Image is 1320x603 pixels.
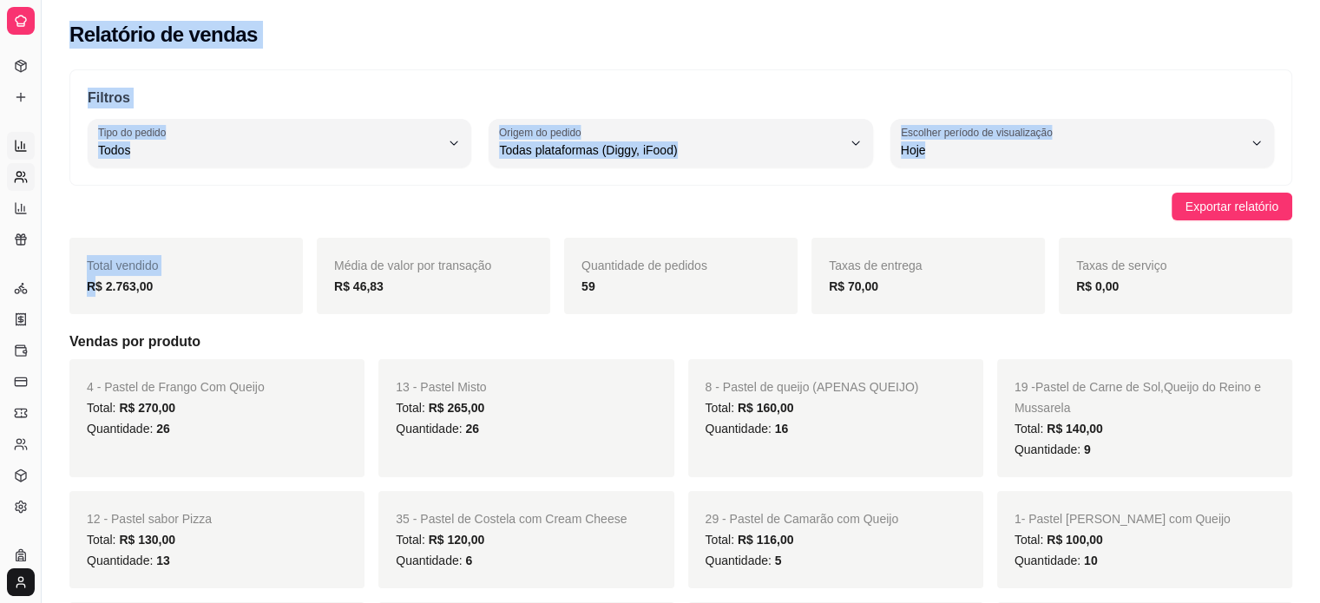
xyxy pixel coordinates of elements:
[901,141,1243,159] span: Hoje
[1047,422,1103,436] span: R$ 140,00
[706,512,899,526] span: 29 - Pastel de Camarão com Queijo
[396,380,486,394] span: 13 - Pastel Misto
[706,401,794,415] span: Total:
[119,401,175,415] span: R$ 270,00
[581,279,595,293] strong: 59
[1015,380,1261,415] span: 19 -Pastel de Carne de Sol,Queijo do Reino e Mussarela
[1076,259,1166,272] span: Taxas de serviço
[1015,554,1098,567] span: Quantidade:
[829,259,922,272] span: Taxas de entrega
[1185,197,1278,216] span: Exportar relatório
[775,422,789,436] span: 16
[396,533,484,547] span: Total:
[429,533,485,547] span: R$ 120,00
[890,119,1274,167] button: Escolher período de visualizaçãoHoje
[334,279,384,293] strong: R$ 46,83
[87,422,170,436] span: Quantidade:
[88,88,1274,108] p: Filtros
[499,141,841,159] span: Todas plataformas (Diggy, iFood)
[1015,422,1103,436] span: Total:
[1084,554,1098,567] span: 10
[119,533,175,547] span: R$ 130,00
[581,259,707,272] span: Quantidade de pedidos
[87,401,175,415] span: Total:
[87,533,175,547] span: Total:
[429,401,485,415] span: R$ 265,00
[775,554,782,567] span: 5
[465,554,472,567] span: 6
[1015,512,1231,526] span: 1- Pastel [PERSON_NAME] com Queijo
[1084,442,1091,456] span: 9
[156,554,170,567] span: 13
[69,21,258,49] h2: Relatório de vendas
[1015,442,1091,456] span: Quantidade:
[706,380,919,394] span: 8 - Pastel de queijo (APENAS QUEIJO)
[87,259,159,272] span: Total vendido
[87,554,170,567] span: Quantidade:
[829,279,878,293] strong: R$ 70,00
[88,119,471,167] button: Tipo do pedidoTodos
[1015,533,1103,547] span: Total:
[69,331,1292,352] h5: Vendas por produto
[98,125,172,140] label: Tipo do pedido
[87,512,212,526] span: 12 - Pastel sabor Pizza
[87,279,153,293] strong: R$ 2.763,00
[465,422,479,436] span: 26
[706,554,782,567] span: Quantidade:
[396,401,484,415] span: Total:
[738,401,794,415] span: R$ 160,00
[901,125,1058,140] label: Escolher período de visualização
[396,422,479,436] span: Quantidade:
[1047,533,1103,547] span: R$ 100,00
[706,533,794,547] span: Total:
[1172,193,1292,220] button: Exportar relatório
[706,422,789,436] span: Quantidade:
[499,125,587,140] label: Origem do pedido
[1076,279,1119,293] strong: R$ 0,00
[98,141,440,159] span: Todos
[738,533,794,547] span: R$ 116,00
[87,380,265,394] span: 4 - Pastel de Frango Com Queijo
[396,554,472,567] span: Quantidade:
[156,422,170,436] span: 26
[396,512,627,526] span: 35 - Pastel de Costela com Cream Cheese
[334,259,491,272] span: Média de valor por transação
[489,119,872,167] button: Origem do pedidoTodas plataformas (Diggy, iFood)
